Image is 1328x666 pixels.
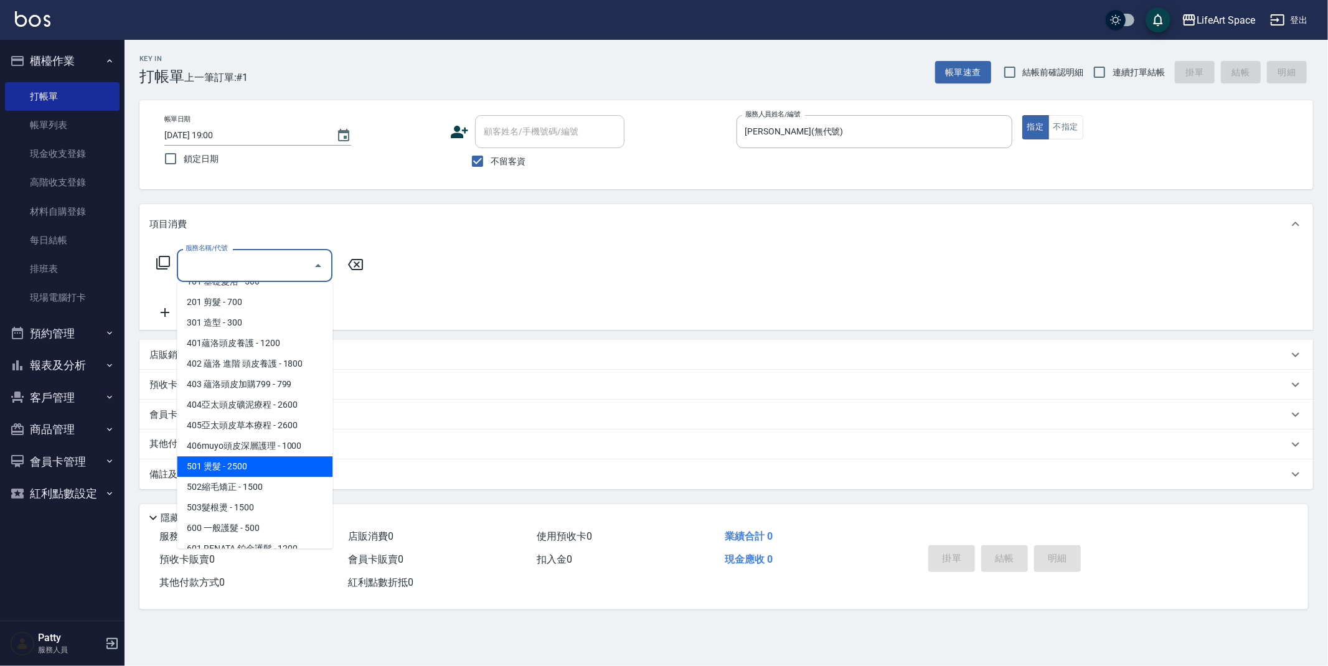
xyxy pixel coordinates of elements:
span: 不留客資 [491,155,525,168]
span: 403 蘊洛頭皮加購799 - 799 [177,374,332,395]
div: 項目消費 [139,204,1313,244]
div: 店販銷售 [139,340,1313,370]
span: 店販消費 0 [348,530,393,542]
span: 201 剪髮 - 700 [177,292,332,312]
p: 服務人員 [38,644,101,655]
span: 鎖定日期 [184,152,219,166]
label: 服務名稱/代號 [186,243,227,253]
span: 404亞太頭皮礦泥療程 - 2600 [177,395,332,415]
span: 101 基礎髮浴 - 500 [177,271,332,292]
button: 會員卡管理 [5,446,120,478]
span: 301 造型 - 300 [177,312,332,333]
span: 402 蘊洛 進階 頭皮養護 - 1800 [177,354,332,374]
span: 扣入金 0 [537,553,572,565]
a: 高階收支登錄 [5,168,120,197]
div: 預收卡販賣 [139,370,1313,400]
span: 502縮毛矯正 - 1500 [177,477,332,497]
p: 其他付款方式 [149,438,212,451]
button: 報表及分析 [5,349,120,382]
a: 現場電腦打卡 [5,283,120,312]
a: 材料自購登錄 [5,197,120,226]
a: 帳單列表 [5,111,120,139]
div: 會員卡銷售 [139,400,1313,429]
button: 帳單速查 [935,61,991,84]
button: 預約管理 [5,317,120,350]
p: 店販銷售 [149,349,187,362]
span: 其他付款方式 0 [159,576,225,588]
h3: 打帳單 [139,68,184,85]
button: Close [308,256,328,276]
h2: Key In [139,55,184,63]
span: 預收卡販賣 0 [159,553,215,565]
button: 不指定 [1048,115,1083,139]
a: 排班表 [5,255,120,283]
label: 服務人員姓名/編號 [745,110,800,119]
span: 503髮根燙 - 1500 [177,497,332,518]
div: 其他付款方式 [139,429,1313,459]
div: 備註及來源 [139,459,1313,489]
label: 帳單日期 [164,115,191,124]
button: 客戶管理 [5,382,120,414]
button: LifeArt Space [1177,7,1260,33]
p: 備註及來源 [149,468,196,481]
button: 商品管理 [5,413,120,446]
img: Logo [15,11,50,27]
p: 會員卡銷售 [149,408,196,421]
span: 601 RENATA 鉑金護髮 - 1200 [177,538,332,559]
img: Person [10,631,35,656]
span: 業績合計 0 [725,530,773,542]
span: 501 燙髮 - 2500 [177,456,332,477]
button: 櫃檯作業 [5,45,120,77]
input: YYYY/MM/DD hh:mm [164,125,324,146]
button: 指定 [1022,115,1049,139]
span: 401蘊洛頭皮養護 - 1200 [177,333,332,354]
p: 預收卡販賣 [149,378,196,392]
p: 項目消費 [149,218,187,231]
span: 服務消費 0 [159,530,205,542]
span: 使用預收卡 0 [537,530,592,542]
button: 登出 [1265,9,1313,32]
span: 405亞太頭皮草本療程 - 2600 [177,415,332,436]
span: 紅利點數折抵 0 [348,576,413,588]
a: 現金收支登錄 [5,139,120,168]
div: LifeArt Space [1197,12,1255,28]
a: 每日結帳 [5,226,120,255]
span: 結帳前確認明細 [1023,66,1084,79]
button: 紅利點數設定 [5,477,120,510]
span: 現金應收 0 [725,553,773,565]
a: 打帳單 [5,82,120,111]
span: 上一筆訂單:#1 [184,70,248,85]
p: 隱藏業績明細 [161,512,217,525]
button: Choose date, selected date is 2025-08-14 [329,121,359,151]
span: 406muyo頭皮深層護理 - 1000 [177,436,332,456]
span: 連續打單結帳 [1113,66,1165,79]
button: save [1146,7,1170,32]
h5: Patty [38,632,101,644]
span: 會員卡販賣 0 [348,553,403,565]
span: 600 一般護髮 - 500 [177,518,332,538]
